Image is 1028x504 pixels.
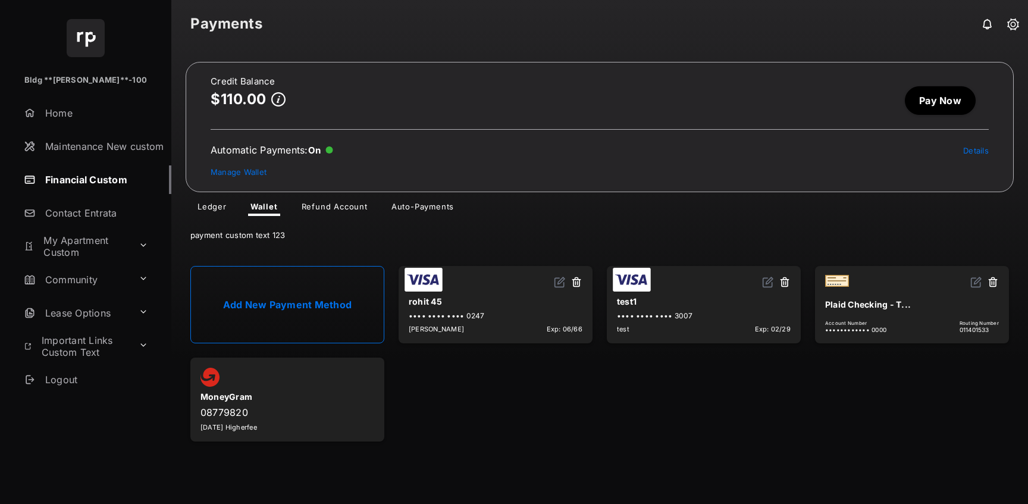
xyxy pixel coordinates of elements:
[211,77,286,86] h2: Credit Balance
[19,332,134,361] a: Important Links Custom Text
[241,202,287,216] a: Wallet
[292,202,377,216] a: Refund Account
[19,265,134,294] a: Community
[24,74,147,86] p: Bldg **[PERSON_NAME]**-100
[409,311,582,320] div: •••• •••• •••• 0247
[963,146,989,155] a: Details
[970,276,982,288] img: svg+xml;base64,PHN2ZyB2aWV3Qm94PSIwIDAgMjQgMjQiIHdpZHRoPSIxNiIgaGVpZ2h0PSIxNiIgZmlsbD0ibm9uZSIgeG...
[211,91,267,107] p: $110.00
[19,199,171,227] a: Contact Entrata
[188,202,236,216] a: Ledger
[190,266,384,343] a: Add New Payment Method
[409,292,582,311] div: rohit 45
[19,365,171,394] a: Logout
[19,165,171,194] a: Financial Custom
[19,99,171,127] a: Home
[19,232,134,261] a: My Apartment Custom
[617,325,629,333] span: test
[200,406,374,418] div: 08779820
[171,216,1028,249] div: payment custom text 123
[200,423,257,431] span: [DATE] Higherfee
[825,320,886,326] span: Account Number
[211,167,267,177] a: Manage Wallet
[617,311,791,320] div: •••• •••• •••• 3007
[200,387,374,406] div: MoneyGram
[308,145,321,156] span: On
[554,276,566,288] img: svg+xml;base64,PHN2ZyB2aWV3Qm94PSIwIDAgMjQgMjQiIHdpZHRoPSIxNiIgaGVpZ2h0PSIxNiIgZmlsbD0ibm9uZSIgeG...
[617,292,791,311] div: test1
[190,17,262,31] strong: Payments
[19,299,134,327] a: Lease Options
[825,326,886,333] span: •••••••••••• 0000
[382,202,463,216] a: Auto-Payments
[547,325,582,333] span: Exp: 06/66
[211,144,333,156] div: Automatic Payments :
[67,19,105,57] img: svg+xml;base64,PHN2ZyB4bWxucz0iaHR0cDovL3d3dy53My5vcmcvMjAwMC9zdmciIHdpZHRoPSI2NCIgaGVpZ2h0PSI2NC...
[409,325,464,333] span: [PERSON_NAME]
[960,326,999,333] span: 011401533
[825,295,999,314] div: Plaid Checking - T...
[755,325,791,333] span: Exp: 02/29
[960,320,999,326] span: Routing Number
[762,276,774,288] img: svg+xml;base64,PHN2ZyB2aWV3Qm94PSIwIDAgMjQgMjQiIHdpZHRoPSIxNiIgaGVpZ2h0PSIxNiIgZmlsbD0ibm9uZSIgeG...
[19,132,171,161] a: Maintenance New custom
